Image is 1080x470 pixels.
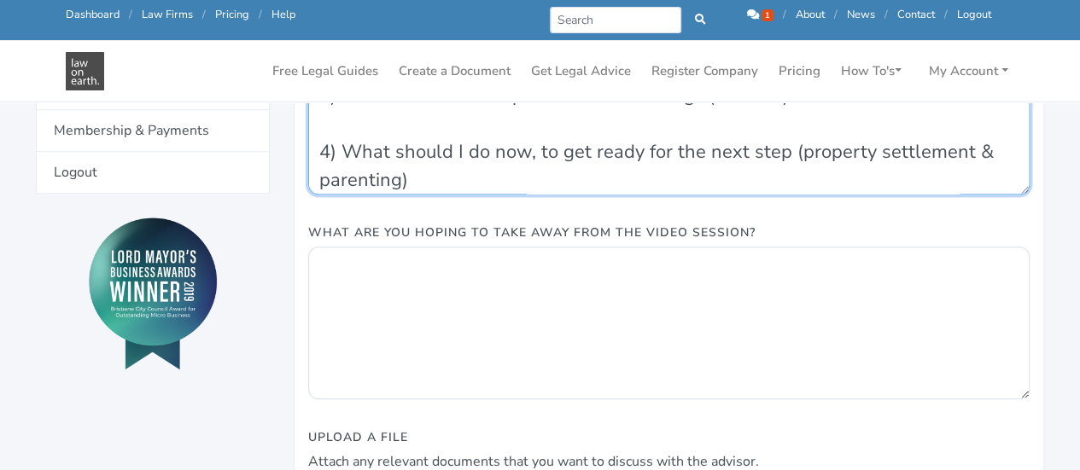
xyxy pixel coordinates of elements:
[308,223,756,241] label: What are you hoping to take away from the video session?
[129,7,132,22] span: /
[259,7,262,22] span: /
[747,7,776,22] a: 1
[762,9,774,21] span: 1
[392,55,517,88] a: Create a Document
[922,55,1015,88] a: My Account
[36,152,270,194] a: Logout
[524,55,638,88] a: Get Legal Advice
[944,7,948,22] span: /
[36,110,270,152] a: Membership & Payments
[215,7,249,22] a: Pricing
[202,7,206,22] span: /
[897,7,935,22] a: Contact
[772,55,827,88] a: Pricing
[645,55,765,88] a: Register Company
[957,7,991,22] a: Logout
[66,7,120,22] a: Dashboard
[66,52,104,90] img: Law On Earth
[142,7,193,22] a: Law Firms
[884,7,888,22] span: /
[550,7,682,33] input: Search
[834,55,908,88] a: How To's
[847,7,875,22] a: News
[783,7,786,22] span: /
[308,428,408,446] label: Upload a file
[834,7,838,22] span: /
[796,7,825,22] a: About
[89,218,217,369] img: Lord Mayor's Award 2019
[271,7,295,22] a: Help
[266,55,385,88] a: Free Legal Guides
